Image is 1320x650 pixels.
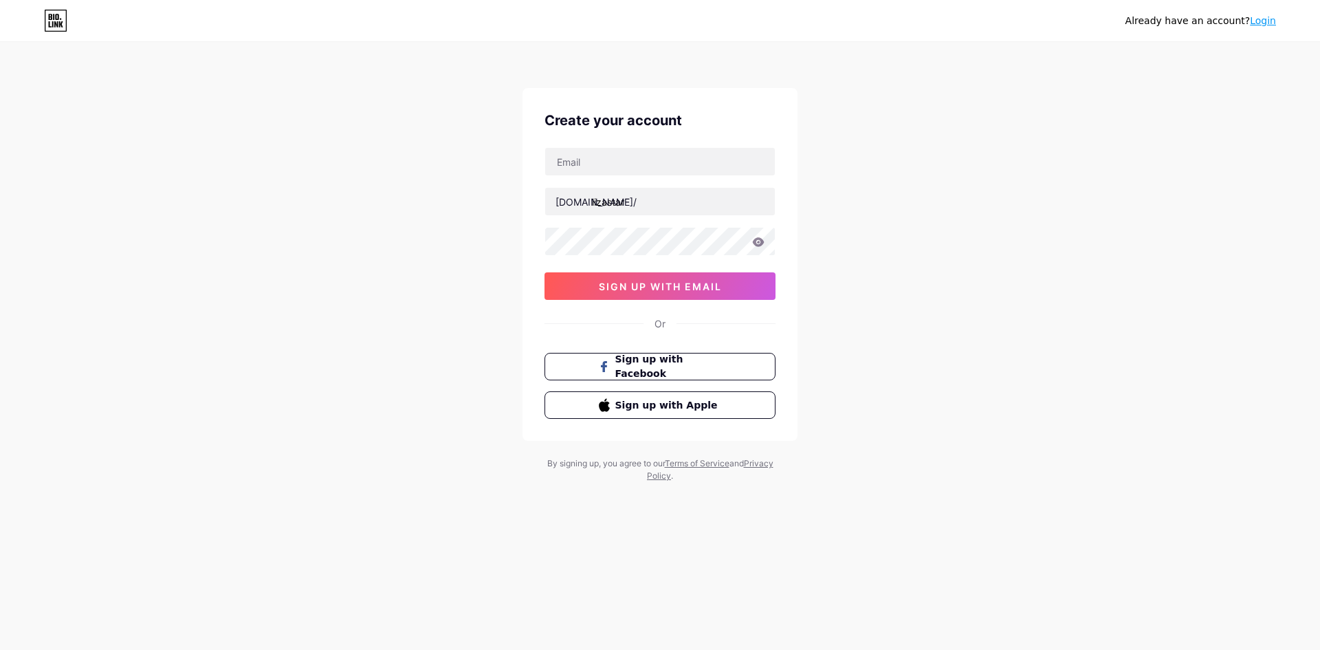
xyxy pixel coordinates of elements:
input: username [545,188,775,215]
span: Sign up with Facebook [615,352,722,381]
input: Email [545,148,775,175]
div: Already have an account? [1125,14,1276,28]
span: sign up with email [599,281,722,292]
button: sign up with email [544,272,775,300]
button: Sign up with Facebook [544,353,775,380]
span: Sign up with Apple [615,398,722,413]
div: By signing up, you agree to our and . [543,457,777,482]
a: Login [1250,15,1276,26]
div: [DOMAIN_NAME]/ [555,195,637,209]
div: Create your account [544,110,775,131]
a: Terms of Service [665,458,729,468]
div: Or [654,316,665,331]
button: Sign up with Apple [544,391,775,419]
